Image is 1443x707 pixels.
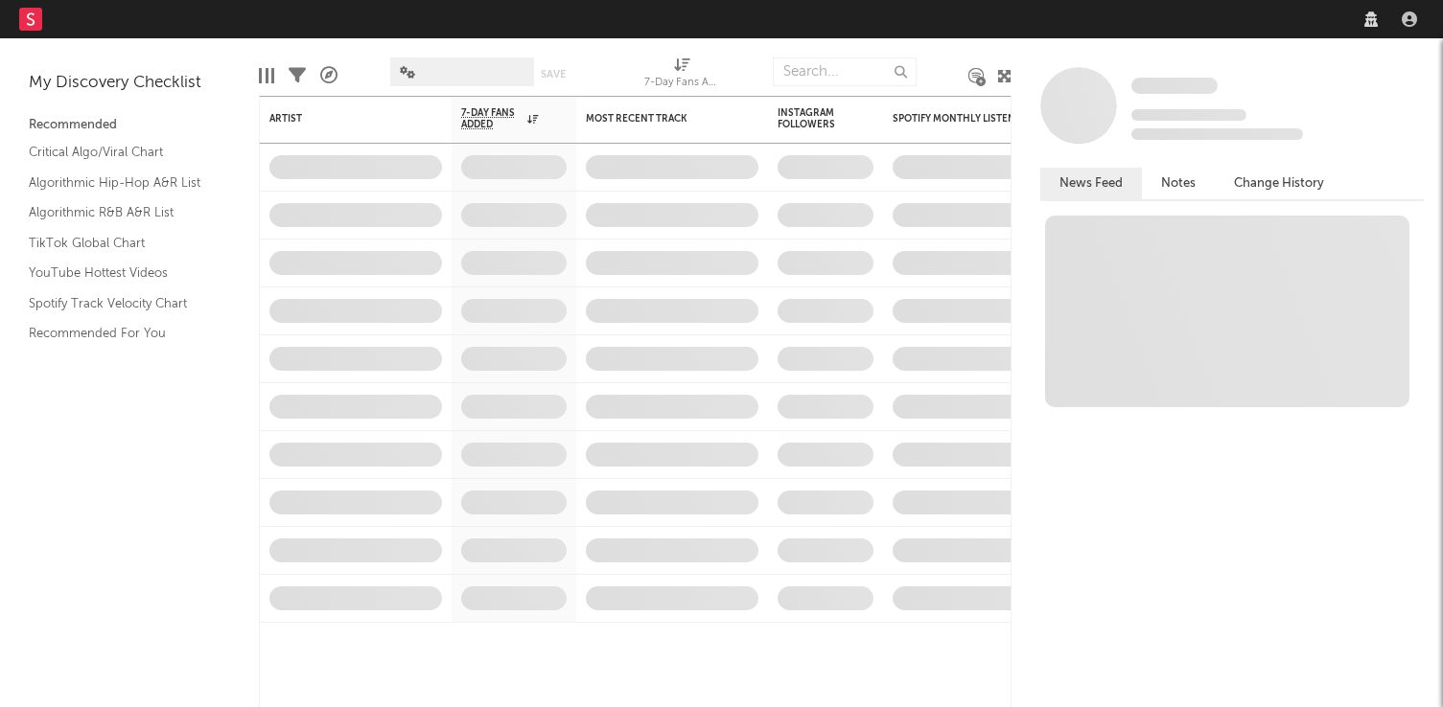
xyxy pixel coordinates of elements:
[320,48,337,103] div: A&R Pipeline
[541,69,566,80] button: Save
[1142,168,1215,199] button: Notes
[778,107,845,130] div: Instagram Followers
[893,113,1036,125] div: Spotify Monthly Listeners
[1131,77,1218,96] a: Some Artist
[1215,168,1343,199] button: Change History
[29,323,211,344] a: Recommended For You
[259,48,274,103] div: Edit Columns
[644,48,721,103] div: 7-Day Fans Added (7-Day Fans Added)
[773,57,917,86] input: Search...
[29,172,211,194] a: Algorithmic Hip-Hop A&R List
[29,72,230,95] div: My Discovery Checklist
[1131,78,1218,94] span: Some Artist
[289,48,306,103] div: Filters
[29,142,211,163] a: Critical Algo/Viral Chart
[29,202,211,223] a: Algorithmic R&B A&R List
[269,113,413,125] div: Artist
[1131,109,1246,121] span: Tracking Since: [DATE]
[29,233,211,254] a: TikTok Global Chart
[586,113,730,125] div: Most Recent Track
[1131,128,1303,140] span: 0 fans last week
[29,114,230,137] div: Recommended
[29,262,211,284] a: YouTube Hottest Videos
[461,107,523,130] span: 7-Day Fans Added
[1040,168,1142,199] button: News Feed
[29,293,211,314] a: Spotify Track Velocity Chart
[644,72,721,95] div: 7-Day Fans Added (7-Day Fans Added)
